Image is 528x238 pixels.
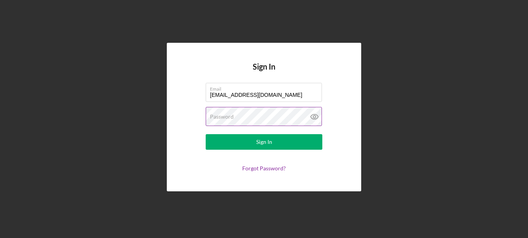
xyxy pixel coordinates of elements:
a: Forgot Password? [242,165,286,171]
div: Sign In [256,134,272,150]
h4: Sign In [253,62,275,83]
label: Password [210,114,234,120]
button: Sign In [206,134,322,150]
label: Email [210,83,322,92]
